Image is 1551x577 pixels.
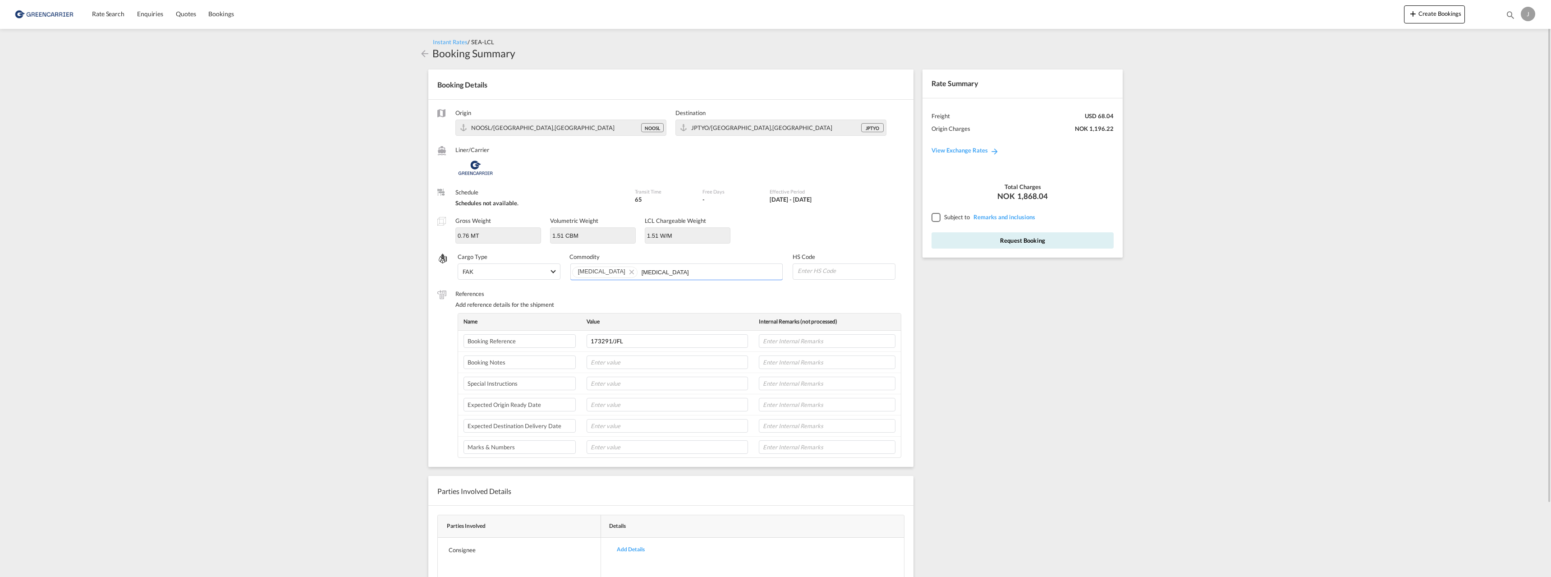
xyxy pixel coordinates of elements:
[932,232,1114,249] button: Request Booking
[463,355,576,369] input: Enter label
[463,419,576,433] input: Enter label
[635,188,693,195] label: Transit Time
[587,398,748,411] input: Enter value
[759,419,895,433] input: Enter Internal Remarks
[702,188,761,195] label: Free Days
[587,377,748,390] input: Enter value
[438,538,601,568] td: Consignee
[645,217,706,224] label: LCL Chargeable Weight
[463,268,473,275] div: FAK
[691,124,832,131] span: JPTYO/Tokyo,Asia Pacific
[759,355,895,369] input: Enter Internal Remarks
[641,123,664,132] div: NOOSL
[437,146,446,155] md-icon: /assets/icons/custom/liner-aaa8ad.svg
[605,522,893,530] div: Details
[14,4,74,24] img: e39c37208afe11efa9cb1d7a6ea7d6f5.png
[1521,7,1535,21] div: J
[455,290,904,298] label: References
[137,10,163,18] span: Enquiries
[468,38,494,46] span: / SEA-LCL
[455,109,666,117] label: Origin
[578,267,627,276] div: Fish Oil. Press delete to remove this chip.
[463,377,576,390] input: Enter label
[932,125,970,133] div: Origin Charges
[455,157,496,179] img: Greencarrier Consolidators
[624,267,637,276] button: Remove Fish Oil
[463,440,576,454] input: Enter label
[759,440,895,454] input: Enter Internal Remarks
[1505,10,1515,20] md-icon: icon-magnify
[932,191,1114,202] div: NOK
[759,377,895,390] input: Enter Internal Remarks
[587,440,748,454] input: Enter value
[587,355,748,369] input: Enter value
[759,334,895,348] input: Enter Internal Remarks
[1404,5,1465,23] button: icon-plus 400-fgCreate Bookings
[971,213,1035,221] span: REMARKSINCLUSIONS
[759,398,895,411] input: Enter Internal Remarks
[419,46,432,60] div: icon-arrow-left
[770,195,812,203] div: 01 Sep 2025 - 30 Sep 2025
[550,217,598,224] label: Volumetric Weight
[208,10,234,18] span: Bookings
[610,539,652,560] div: Add Details
[1085,112,1114,120] div: USD 68.04
[437,80,487,89] span: Booking Details
[455,217,491,224] label: Gross Weight
[455,199,626,207] div: Schedules not available.
[702,195,705,203] div: -
[455,146,626,154] label: Liner/Carrier
[569,253,784,261] label: Commodity
[578,268,625,275] span: Fish Oil
[932,112,950,120] div: Freight
[419,48,430,59] md-icon: icon-arrow-left
[455,300,904,309] div: Add reference details for the shipment
[458,263,560,280] md-select: Select Cargo type: FAK
[797,264,895,277] input: Enter HS Code
[1075,125,1114,133] div: NOK 1,196.22
[642,265,724,279] input: Chips input.
[455,188,626,196] label: Schedule
[675,109,886,117] label: Destination
[770,188,850,195] label: Effective Period
[793,253,895,261] label: HS Code
[92,10,124,18] span: Rate Search
[1408,8,1418,19] md-icon: icon-plus 400-fg
[432,46,515,60] div: Booking Summary
[944,213,970,221] span: Subject to
[463,398,576,411] input: Enter label
[447,522,597,530] div: Parties Involved
[437,487,511,495] span: Parties Involved Details
[587,334,748,348] input: Enter value
[458,253,560,261] label: Cargo Type
[932,183,1114,191] div: Total Charges
[471,124,615,131] span: NOOSL/Oslo,Europe
[635,195,693,203] div: 65
[581,314,753,330] th: Value
[570,263,783,280] md-chips-wrap: Chips container. Use arrow keys to select chips.
[753,314,901,330] th: Internal Remarks (not processed)
[990,147,999,156] md-icon: icon-arrow-right
[861,123,884,132] div: JPTYO
[455,157,626,179] div: Greencarrier Consolidators
[587,419,748,433] input: Enter value
[922,138,1008,163] a: View Exchange Rates
[1017,191,1048,202] span: 1,868.04
[458,314,581,330] th: Name
[1505,10,1515,23] div: icon-magnify
[463,334,576,348] input: Enter label
[433,38,468,46] span: Instant Rates
[176,10,196,18] span: Quotes
[922,69,1123,97] div: Rate Summary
